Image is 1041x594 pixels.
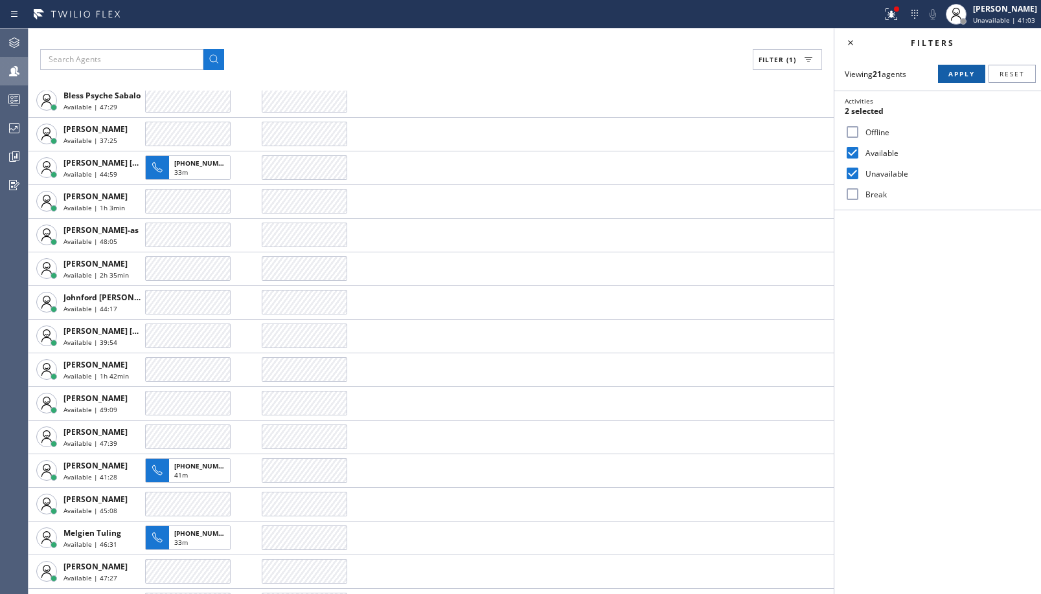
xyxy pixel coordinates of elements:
span: Available | 44:59 [63,170,117,179]
label: Available [860,148,1031,159]
span: [PERSON_NAME] [63,124,128,135]
span: Available | 44:17 [63,304,117,313]
span: Available | 1h 3min [63,203,125,212]
button: Filter (1) [753,49,822,70]
span: Available | 39:54 [63,338,117,347]
span: [PERSON_NAME] [63,426,128,437]
span: [PERSON_NAME] [63,258,128,269]
span: [PERSON_NAME] [PERSON_NAME] Dahil [63,325,216,336]
button: [PHONE_NUMBER]33m [145,522,235,554]
span: Viewing agents [845,69,906,80]
span: [PERSON_NAME] [63,191,128,202]
button: Mute [924,5,942,23]
button: Reset [989,65,1036,83]
span: Available | 47:27 [63,573,117,582]
span: [PHONE_NUMBER] [174,461,233,470]
span: [PERSON_NAME] [63,494,128,505]
span: [PHONE_NUMBER] [174,159,233,168]
span: Available | 41:28 [63,472,117,481]
span: 33m [174,168,188,177]
span: Available | 45:08 [63,506,117,515]
button: Apply [938,65,985,83]
strong: 21 [873,69,882,80]
span: Unavailable | 41:03 [973,16,1035,25]
span: [PHONE_NUMBER] [174,529,233,538]
span: Bless Psyche Sabalo [63,90,141,101]
span: Available | 48:05 [63,237,117,246]
span: Available | 47:39 [63,439,117,448]
span: Available | 2h 35min [63,270,129,280]
span: Available | 37:25 [63,136,117,145]
span: Johnford [PERSON_NAME] [63,292,163,303]
span: [PERSON_NAME] [63,393,128,404]
span: [PERSON_NAME] [PERSON_NAME] [63,157,194,168]
label: Offline [860,127,1031,138]
label: Break [860,189,1031,200]
span: Apply [948,69,975,78]
button: [PHONE_NUMBER]33m [145,151,235,184]
span: Available | 47:29 [63,102,117,111]
span: [PERSON_NAME] [63,460,128,471]
span: Filters [911,38,955,49]
span: [PERSON_NAME]-as [63,225,139,236]
span: Filter (1) [759,55,796,64]
span: Available | 46:31 [63,540,117,549]
span: Melgien Tuling [63,527,121,538]
span: [PERSON_NAME] [63,359,128,370]
input: Search Agents [40,49,203,70]
span: Available | 1h 42min [63,371,129,380]
div: Activities [845,96,1031,105]
span: [PERSON_NAME] [63,561,128,572]
span: 41m [174,470,188,479]
span: Reset [1000,69,1025,78]
span: Available | 49:09 [63,405,117,414]
label: Unavailable [860,168,1031,179]
span: 2 selected [845,105,884,116]
button: [PHONE_NUMBER]41m [145,454,235,487]
span: 33m [174,538,188,547]
div: [PERSON_NAME] [973,3,1037,14]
